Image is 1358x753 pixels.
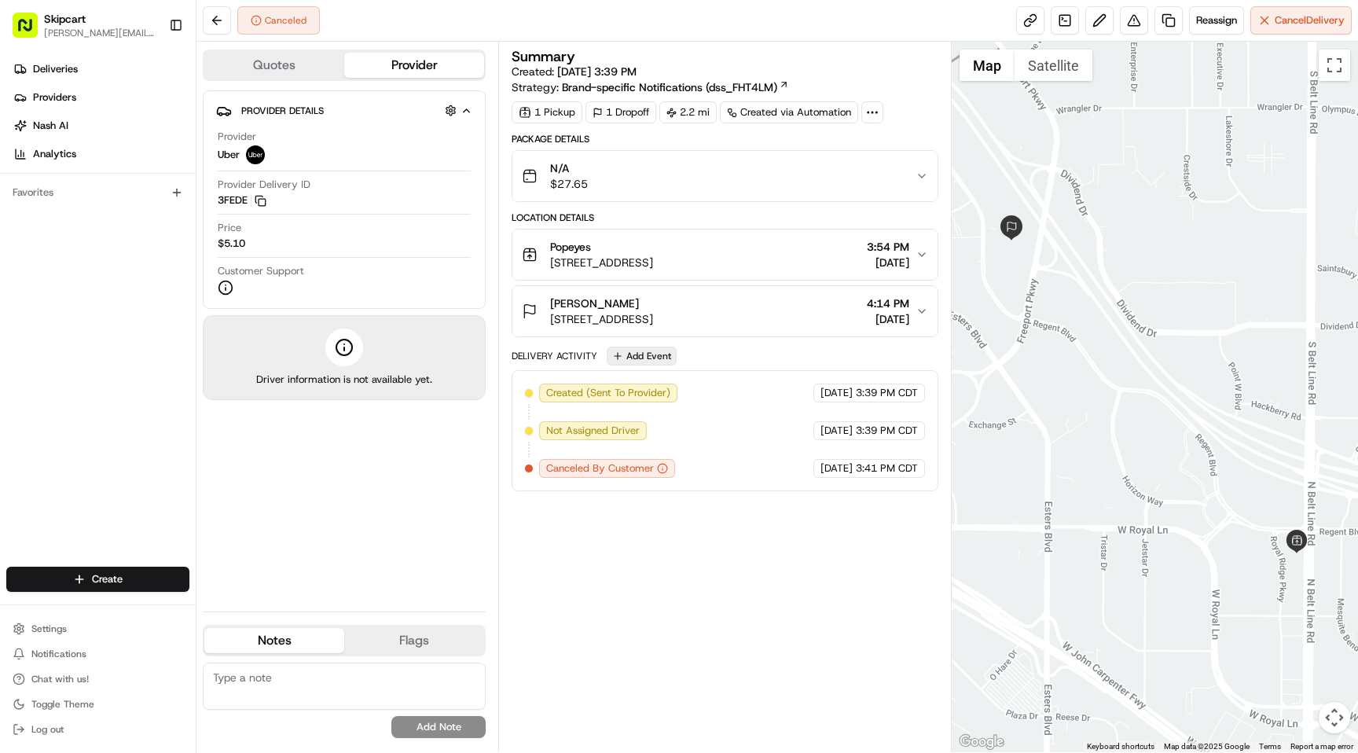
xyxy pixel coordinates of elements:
[31,623,67,635] span: Settings
[512,50,575,64] h3: Summary
[16,230,28,242] div: 📗
[820,461,853,476] span: [DATE]
[1259,742,1281,751] a: Terms (opens in new tab)
[512,230,937,280] button: Popeyes[STREET_ADDRESS]3:54 PM[DATE]
[562,79,777,95] span: Brand-specific Notifications (dss_FHT4LM)
[156,266,190,278] span: Pylon
[1189,6,1244,35] button: Reassign
[33,90,76,105] span: Providers
[218,193,266,208] button: 3FEDE
[607,347,677,365] button: Add Event
[53,166,199,178] div: We're available if you need us!
[557,64,637,79] span: [DATE] 3:39 PM
[31,673,89,685] span: Chat with us!
[6,57,196,82] a: Deliveries
[550,255,653,270] span: [STREET_ADDRESS]
[33,119,68,133] span: Nash AI
[512,133,938,145] div: Package Details
[44,11,86,27] button: Skipcart
[218,130,256,144] span: Provider
[720,101,858,123] a: Created via Automation
[1087,741,1154,752] button: Keyboard shortcuts
[6,693,189,715] button: Toggle Theme
[867,311,909,327] span: [DATE]
[512,64,637,79] span: Created:
[1290,742,1353,751] a: Report a map error
[133,230,145,242] div: 💻
[6,85,196,110] a: Providers
[6,643,189,665] button: Notifications
[149,228,252,244] span: API Documentation
[16,63,286,88] p: Welcome 👋
[6,718,189,740] button: Log out
[204,53,344,78] button: Quotes
[237,6,320,35] button: Canceled
[111,266,190,278] a: Powered byPylon
[512,79,789,95] div: Strategy:
[1164,742,1250,751] span: Map data ©2025 Google
[344,53,484,78] button: Provider
[856,461,918,476] span: 3:41 PM CDT
[218,148,240,162] span: Uber
[867,255,909,270] span: [DATE]
[512,286,937,336] button: [PERSON_NAME][STREET_ADDRESS]4:14 PM[DATE]
[218,178,310,192] span: Provider Delivery ID
[562,79,789,95] a: Brand-specific Notifications (dss_FHT4LM)
[31,648,86,660] span: Notifications
[820,386,853,400] span: [DATE]
[820,424,853,438] span: [DATE]
[659,101,717,123] div: 2.2 mi
[550,176,588,192] span: $27.65
[6,567,189,592] button: Create
[16,150,44,178] img: 1736555255976-a54dd68f-1ca7-489b-9aae-adbdc363a1c4
[344,628,484,653] button: Flags
[856,424,918,438] span: 3:39 PM CDT
[33,62,78,76] span: Deliveries
[6,668,189,690] button: Chat with us!
[216,97,472,123] button: Provider Details
[218,221,241,235] span: Price
[512,151,937,201] button: N/A$27.65
[44,27,156,39] button: [PERSON_NAME][EMAIL_ADDRESS][DOMAIN_NAME]
[1275,13,1345,28] span: Cancel Delivery
[550,160,588,176] span: N/A
[9,222,127,250] a: 📗Knowledge Base
[550,239,591,255] span: Popeyes
[956,732,1007,752] img: Google
[127,222,259,250] a: 💻API Documentation
[867,239,909,255] span: 3:54 PM
[550,311,653,327] span: [STREET_ADDRESS]
[960,50,1015,81] button: Show street map
[856,386,918,400] span: 3:39 PM CDT
[31,723,64,736] span: Log out
[6,141,196,167] a: Analytics
[31,698,94,711] span: Toggle Theme
[1319,702,1350,733] button: Map camera controls
[512,211,938,224] div: Location Details
[53,150,258,166] div: Start new chat
[6,180,189,205] div: Favorites
[267,155,286,174] button: Start new chat
[241,105,324,117] span: Provider Details
[6,6,163,44] button: Skipcart[PERSON_NAME][EMAIL_ADDRESS][DOMAIN_NAME]
[16,16,47,47] img: Nash
[1196,13,1237,28] span: Reassign
[867,296,909,311] span: 4:14 PM
[1015,50,1092,81] button: Show satellite imagery
[550,296,639,311] span: [PERSON_NAME]
[256,373,432,387] span: Driver information is not available yet.
[41,101,259,118] input: Clear
[512,101,582,123] div: 1 Pickup
[218,264,304,278] span: Customer Support
[956,732,1007,752] a: Open this area in Google Maps (opens a new window)
[585,101,656,123] div: 1 Dropoff
[512,350,597,362] div: Delivery Activity
[246,145,265,164] img: uber-new-logo.jpeg
[92,572,123,586] span: Create
[218,237,245,251] span: $5.10
[204,628,344,653] button: Notes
